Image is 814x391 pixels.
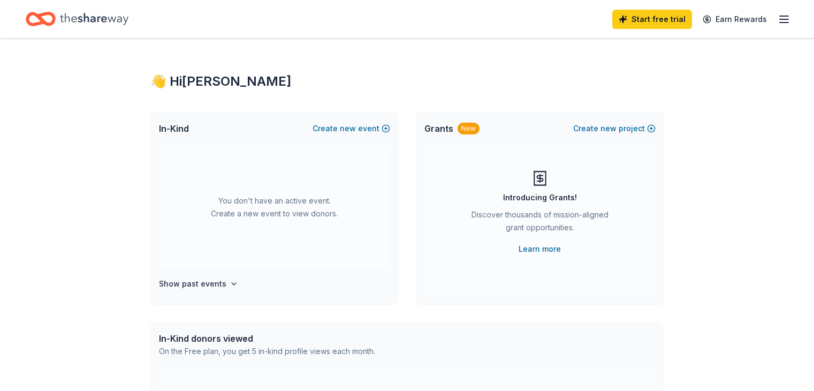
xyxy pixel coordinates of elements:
[159,122,189,135] span: In-Kind
[150,73,664,90] div: 👋 Hi [PERSON_NAME]
[612,10,692,29] a: Start free trial
[503,191,577,204] div: Introducing Grants!
[159,277,226,290] h4: Show past events
[424,122,453,135] span: Grants
[458,123,480,134] div: New
[573,122,656,135] button: Createnewproject
[696,10,773,29] a: Earn Rewards
[467,208,613,238] div: Discover thousands of mission-aligned grant opportunities.
[159,345,375,358] div: On the Free plan, you get 5 in-kind profile views each month.
[26,6,128,32] a: Home
[519,243,561,255] a: Learn more
[159,332,375,345] div: In-Kind donors viewed
[340,122,356,135] span: new
[600,122,617,135] span: new
[313,122,390,135] button: Createnewevent
[159,277,238,290] button: Show past events
[159,146,390,269] div: You don't have an active event. Create a new event to view donors.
